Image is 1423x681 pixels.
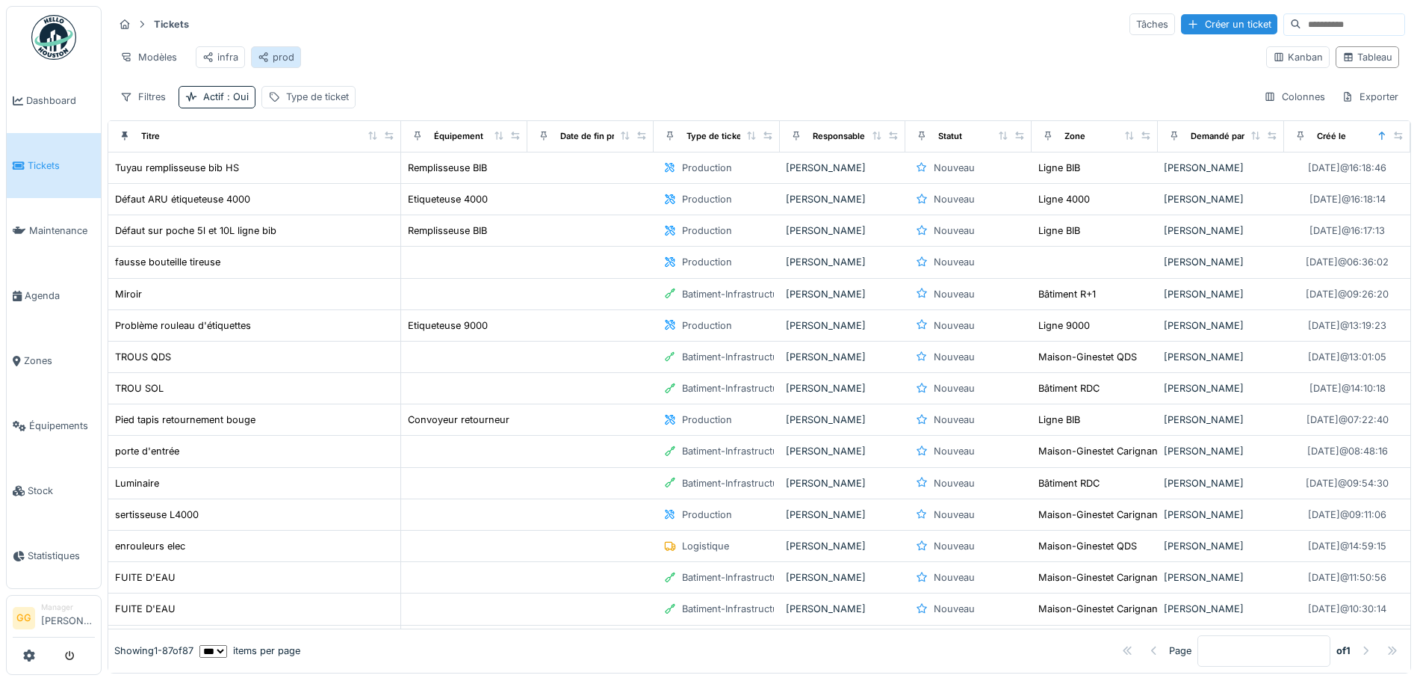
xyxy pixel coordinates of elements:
[1273,50,1323,64] div: Kanban
[934,381,975,395] div: Nouveau
[1038,476,1100,490] div: Bâtiment RDC
[1308,602,1386,616] div: [DATE] @ 10:30:14
[786,318,900,333] div: [PERSON_NAME]
[224,91,249,102] span: : Oui
[1308,508,1386,522] div: [DATE] @ 09:11:06
[786,350,900,364] div: [PERSON_NAME]
[31,15,76,60] img: Badge_color-CXgf-gQk.svg
[934,255,975,269] div: Nouveau
[1038,508,1158,522] div: Maison-Ginestet Carignan
[7,68,101,133] a: Dashboard
[934,444,975,458] div: Nouveau
[115,287,142,301] div: Miroir
[1164,255,1278,269] div: [PERSON_NAME]
[1038,602,1158,616] div: Maison-Ginestet Carignan
[115,255,220,269] div: fausse bouteille tireuse
[682,570,787,585] div: Batiment-Infrastructure
[786,224,900,238] div: [PERSON_NAME]
[1308,570,1386,585] div: [DATE] @ 11:50:56
[115,161,239,175] div: Tuyau remplisseuse bib HS
[1038,318,1090,333] div: Ligne 9000
[1164,381,1278,395] div: [PERSON_NAME]
[934,192,975,206] div: Nouveau
[682,224,732,238] div: Production
[934,413,975,427] div: Nouveau
[29,419,95,433] span: Équipements
[934,350,975,364] div: Nouveau
[1307,444,1388,458] div: [DATE] @ 08:48:16
[115,539,185,553] div: enrouleurs elec
[1038,413,1080,427] div: Ligne BIB
[1164,287,1278,301] div: [PERSON_NAME]
[1308,350,1386,364] div: [DATE] @ 13:01:05
[682,602,787,616] div: Batiment-Infrastructure
[1306,413,1389,427] div: [DATE] @ 07:22:40
[1257,86,1332,108] div: Colonnes
[682,192,732,206] div: Production
[115,413,255,427] div: Pied tapis retournement bouge
[1308,539,1386,553] div: [DATE] @ 14:59:15
[1309,224,1385,238] div: [DATE] @ 16:17:13
[115,318,251,333] div: Problème rouleau d'étiquettes
[1164,570,1278,585] div: [PERSON_NAME]
[28,158,95,173] span: Tickets
[1342,50,1392,64] div: Tableau
[286,90,349,104] div: Type de ticket
[934,224,975,238] div: Nouveau
[934,318,975,333] div: Nouveau
[1306,255,1389,269] div: [DATE] @ 06:36:02
[28,484,95,498] span: Stock
[1335,86,1405,108] div: Exporter
[408,413,509,427] div: Convoyeur retourneur
[682,287,787,301] div: Batiment-Infrastructure
[115,350,171,364] div: TROUS QDS
[7,328,101,393] a: Zones
[934,570,975,585] div: Nouveau
[408,192,488,206] div: Etiqueteuse 4000
[682,318,732,333] div: Production
[13,602,95,638] a: GG Manager[PERSON_NAME]
[13,607,35,629] li: GG
[1164,224,1278,238] div: [PERSON_NAME]
[1038,224,1080,238] div: Ligne BIB
[682,444,787,458] div: Batiment-Infrastructure
[1164,508,1278,522] div: [PERSON_NAME]
[934,508,975,522] div: Nouveau
[682,476,787,490] div: Batiment-Infrastructure
[199,644,300,658] div: items per page
[115,508,199,522] div: sertisseuse L4000
[1191,130,1244,143] div: Demandé par
[114,644,193,658] div: Showing 1 - 87 of 87
[686,130,745,143] div: Type de ticket
[1038,444,1158,458] div: Maison-Ginestet Carignan
[115,444,179,458] div: porte d'entrée
[41,602,95,613] div: Manager
[682,255,732,269] div: Production
[786,413,900,427] div: [PERSON_NAME]
[115,476,159,490] div: Luminaire
[682,381,787,395] div: Batiment-Infrastructure
[1164,318,1278,333] div: [PERSON_NAME]
[408,161,487,175] div: Remplisseuse BIB
[1308,161,1386,175] div: [DATE] @ 16:18:46
[786,161,900,175] div: [PERSON_NAME]
[1164,539,1278,553] div: [PERSON_NAME]
[1164,161,1278,175] div: [PERSON_NAME]
[934,602,975,616] div: Nouveau
[26,93,95,108] span: Dashboard
[786,508,900,522] div: [PERSON_NAME]
[1164,602,1278,616] div: [PERSON_NAME]
[1336,644,1351,658] strong: of 1
[114,86,173,108] div: Filtres
[1164,413,1278,427] div: [PERSON_NAME]
[786,287,900,301] div: [PERSON_NAME]
[1169,644,1191,658] div: Page
[434,130,483,143] div: Équipement
[682,508,732,522] div: Production
[560,130,636,143] div: Date de fin prévue
[1164,444,1278,458] div: [PERSON_NAME]
[934,539,975,553] div: Nouveau
[786,192,900,206] div: [PERSON_NAME]
[7,263,101,328] a: Agenda
[258,50,294,64] div: prod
